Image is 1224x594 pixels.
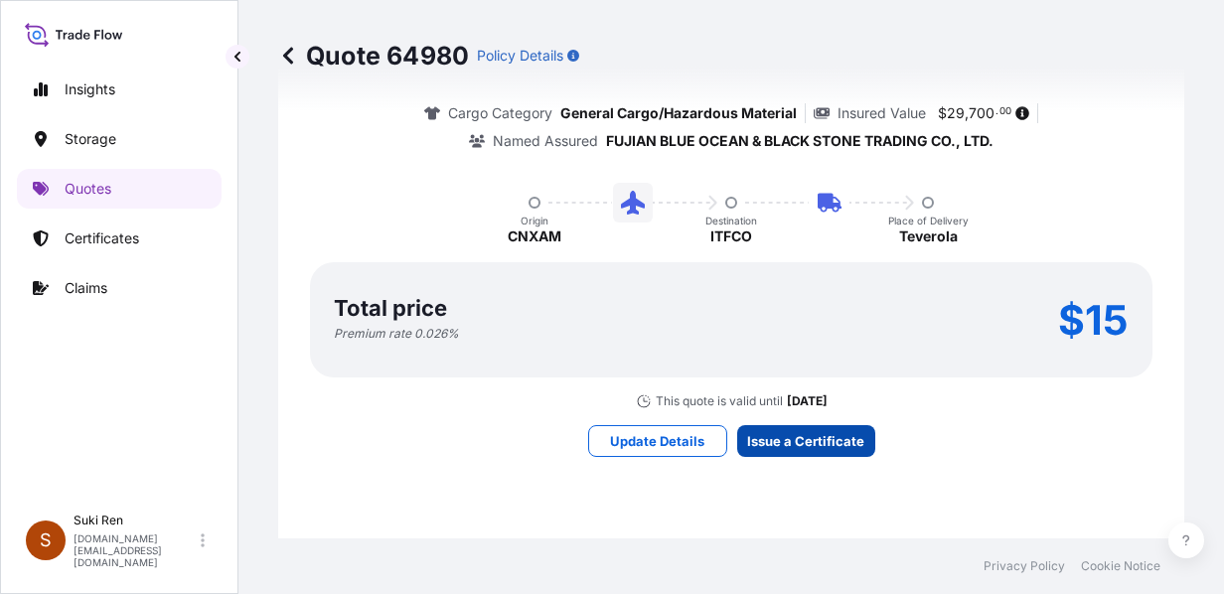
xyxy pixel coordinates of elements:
[606,131,994,151] p: FUJIAN BLUE OCEAN & BLACK STONE TRADING CO., LTD.
[74,532,197,568] p: [DOMAIN_NAME][EMAIL_ADDRESS][DOMAIN_NAME]
[656,393,783,409] p: This quote is valid until
[747,431,864,451] p: Issue a Certificate
[278,40,469,72] p: Quote 64980
[65,129,116,149] p: Storage
[17,268,222,308] a: Claims
[938,106,947,120] span: $
[888,215,969,226] p: Place of Delivery
[477,46,563,66] p: Policy Details
[899,226,958,246] p: Teverola
[560,103,797,123] p: General Cargo/Hazardous Material
[65,228,139,248] p: Certificates
[995,108,998,115] span: .
[493,131,598,151] p: Named Assured
[984,558,1065,574] a: Privacy Policy
[508,226,561,246] p: CNXAM
[588,425,727,457] button: Update Details
[17,119,222,159] a: Storage
[787,393,828,409] p: [DATE]
[17,70,222,109] a: Insights
[1081,558,1160,574] a: Cookie Notice
[965,106,969,120] span: ,
[74,513,197,528] p: Suki Ren
[65,179,111,199] p: Quotes
[65,278,107,298] p: Claims
[947,106,965,120] span: 29
[65,79,115,99] p: Insights
[610,431,704,451] p: Update Details
[17,219,222,258] a: Certificates
[521,215,548,226] p: Origin
[838,103,926,123] p: Insured Value
[710,226,752,246] p: ITFCO
[705,215,757,226] p: Destination
[448,103,552,123] p: Cargo Category
[737,425,875,457] button: Issue a Certificate
[1058,304,1129,336] p: $15
[999,108,1011,115] span: 00
[40,530,52,550] span: S
[334,326,459,342] p: Premium rate 0.026 %
[334,298,447,318] p: Total price
[17,169,222,209] a: Quotes
[969,106,994,120] span: 700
